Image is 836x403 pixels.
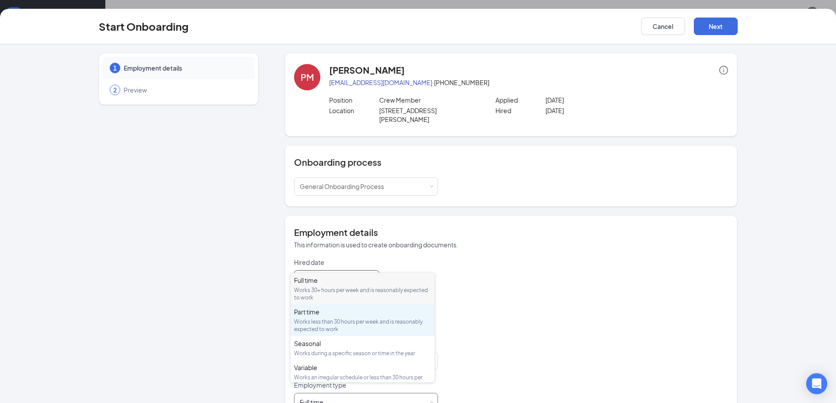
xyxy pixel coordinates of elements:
[301,71,314,83] div: PM
[294,381,438,389] p: Employment type
[719,66,728,75] span: info-circle
[379,96,479,104] p: Crew Member
[294,276,431,285] div: Full time
[99,19,189,34] h3: Start Onboarding
[300,182,384,190] span: General Onboarding Process
[694,18,738,35] button: Next
[294,286,431,301] div: Works 30+ hours per week and is reasonably expected to work
[294,350,431,357] div: Works during a specific season or time in the year
[806,373,827,394] div: Open Intercom Messenger
[379,106,479,124] p: [STREET_ADDRESS][PERSON_NAME]
[300,178,390,195] div: [object Object]
[545,96,645,104] p: [DATE]
[495,106,545,115] p: Hired
[294,226,728,239] h4: Employment details
[641,18,685,35] button: Cancel
[294,318,431,333] div: Works less than 30 hours per week and is reasonably expected to work
[329,78,432,86] a: [EMAIL_ADDRESS][DOMAIN_NAME]
[113,64,117,72] span: 1
[329,78,728,87] p: · [PHONE_NUMBER]
[294,339,431,348] div: Seasonal
[294,363,431,372] div: Variable
[545,106,645,115] p: [DATE]
[329,96,379,104] p: Position
[294,240,728,249] p: This information is used to create onboarding documents.
[329,106,379,115] p: Location
[495,96,545,104] p: Applied
[113,86,117,94] span: 2
[294,156,728,168] h4: Onboarding process
[329,64,405,76] h4: [PERSON_NAME]
[294,258,438,267] p: Hired date
[294,307,431,316] div: Part time
[124,64,246,72] span: Employment details
[124,86,246,94] span: Preview
[294,374,431,389] div: Works an irregular schedule or less than 30 hours per week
